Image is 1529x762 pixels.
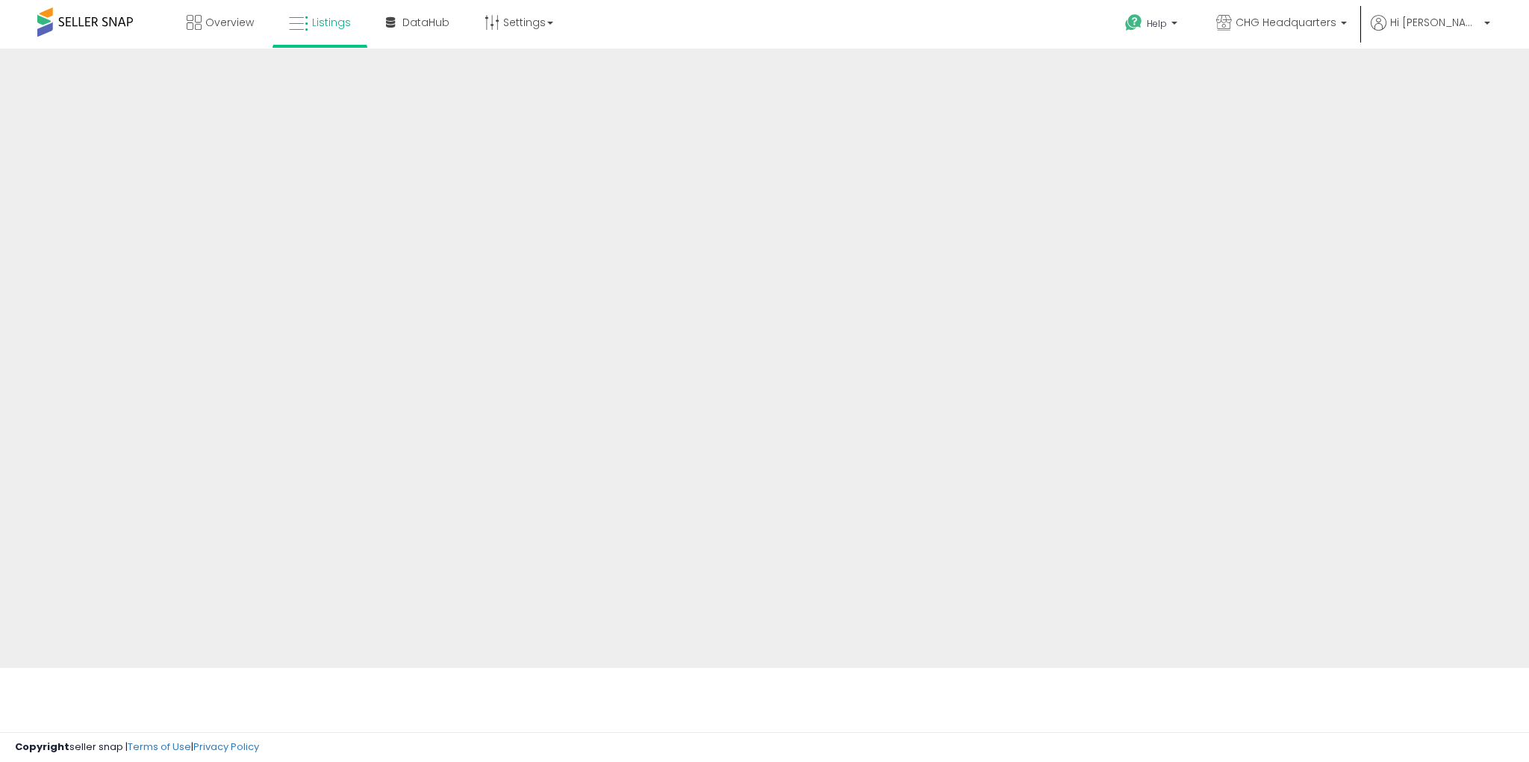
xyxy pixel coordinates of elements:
[312,15,351,30] span: Listings
[205,15,254,30] span: Overview
[1371,15,1490,49] a: Hi [PERSON_NAME]
[402,15,449,30] span: DataHub
[1124,13,1143,32] i: Get Help
[1147,17,1167,30] span: Help
[1113,2,1192,49] a: Help
[1390,15,1480,30] span: Hi [PERSON_NAME]
[1236,15,1336,30] span: CHG Headquarters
